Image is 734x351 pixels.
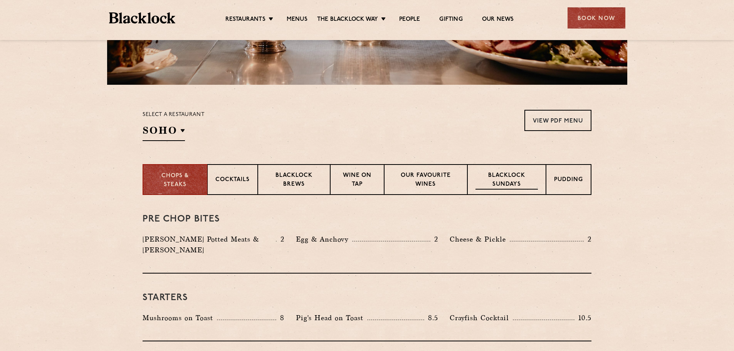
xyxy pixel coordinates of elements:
[296,234,352,245] p: Egg & Anchovy
[143,293,591,303] h3: Starters
[215,176,250,185] p: Cocktails
[450,312,513,323] p: Crayfish Cocktail
[225,16,265,24] a: Restaurants
[143,110,205,120] p: Select a restaurant
[482,16,514,24] a: Our News
[568,7,625,29] div: Book Now
[475,171,538,190] p: Blacklock Sundays
[450,234,510,245] p: Cheese & Pickle
[143,234,276,255] p: [PERSON_NAME] Potted Meats & [PERSON_NAME]
[392,171,459,190] p: Our favourite wines
[143,214,591,224] h3: Pre Chop Bites
[143,312,217,323] p: Mushrooms on Toast
[296,312,367,323] p: Pig's Head on Toast
[399,16,420,24] a: People
[430,234,438,244] p: 2
[584,234,591,244] p: 2
[143,124,185,141] h2: SOHO
[574,313,591,323] p: 10.5
[424,313,438,323] p: 8.5
[109,12,176,24] img: BL_Textured_Logo-footer-cropped.svg
[317,16,378,24] a: The Blacklock Way
[439,16,462,24] a: Gifting
[287,16,307,24] a: Menus
[277,234,284,244] p: 2
[266,171,322,190] p: Blacklock Brews
[276,313,284,323] p: 8
[151,172,199,189] p: Chops & Steaks
[554,176,583,185] p: Pudding
[338,171,376,190] p: Wine on Tap
[524,110,591,131] a: View PDF Menu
